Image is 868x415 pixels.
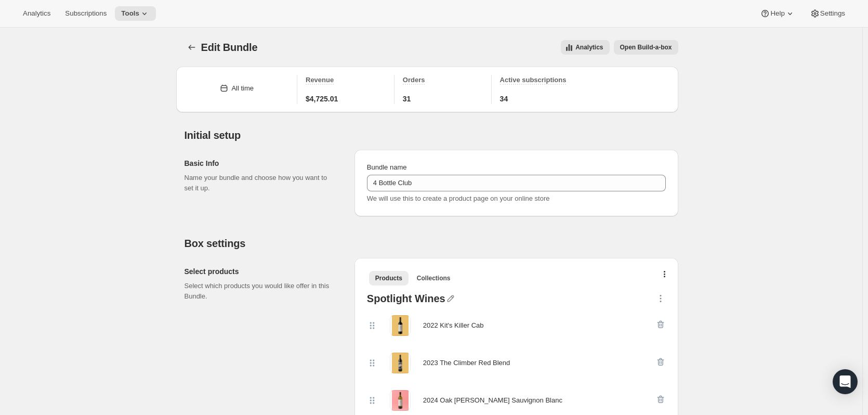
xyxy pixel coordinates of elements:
[185,173,338,193] p: Name your bundle and choose how you want to set it up.
[375,274,402,282] span: Products
[185,237,678,250] h2: Box settings
[121,9,139,18] span: Tools
[65,9,107,18] span: Subscriptions
[770,9,784,18] span: Help
[367,163,407,171] span: Bundle name
[115,6,156,21] button: Tools
[185,266,338,277] h2: Select products
[614,40,678,55] button: View links to open the build-a-box on the online store
[500,76,567,84] span: Active subscriptions
[403,76,425,84] span: Orders
[59,6,113,21] button: Subscriptions
[185,158,338,168] h2: Basic Info
[620,43,672,51] span: Open Build-a-box
[367,175,666,191] input: ie. Smoothie box
[820,9,845,18] span: Settings
[306,76,334,84] span: Revenue
[833,369,858,394] div: Open Intercom Messenger
[185,40,199,55] button: Bundles
[185,281,338,302] p: Select which products you would like offer in this Bundle.
[367,293,445,307] div: Spotlight Wines
[423,358,510,368] div: 2023 The Climber Red Blend
[231,83,254,94] div: All time
[754,6,801,21] button: Help
[575,43,603,51] span: Analytics
[561,40,609,55] button: View all analytics related to this specific bundles, within certain timeframes
[306,94,338,104] span: $4,725.01
[423,395,562,406] div: 2024 Oak [PERSON_NAME] Sauvignon Blanc
[17,6,57,21] button: Analytics
[201,42,258,53] span: Edit Bundle
[367,194,550,202] span: We will use this to create a product page on your online store
[23,9,50,18] span: Analytics
[417,274,451,282] span: Collections
[185,129,678,141] h2: Initial setup
[500,94,508,104] span: 34
[804,6,851,21] button: Settings
[423,320,484,331] div: 2022 Kit's Killer Cab
[403,94,411,104] span: 31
